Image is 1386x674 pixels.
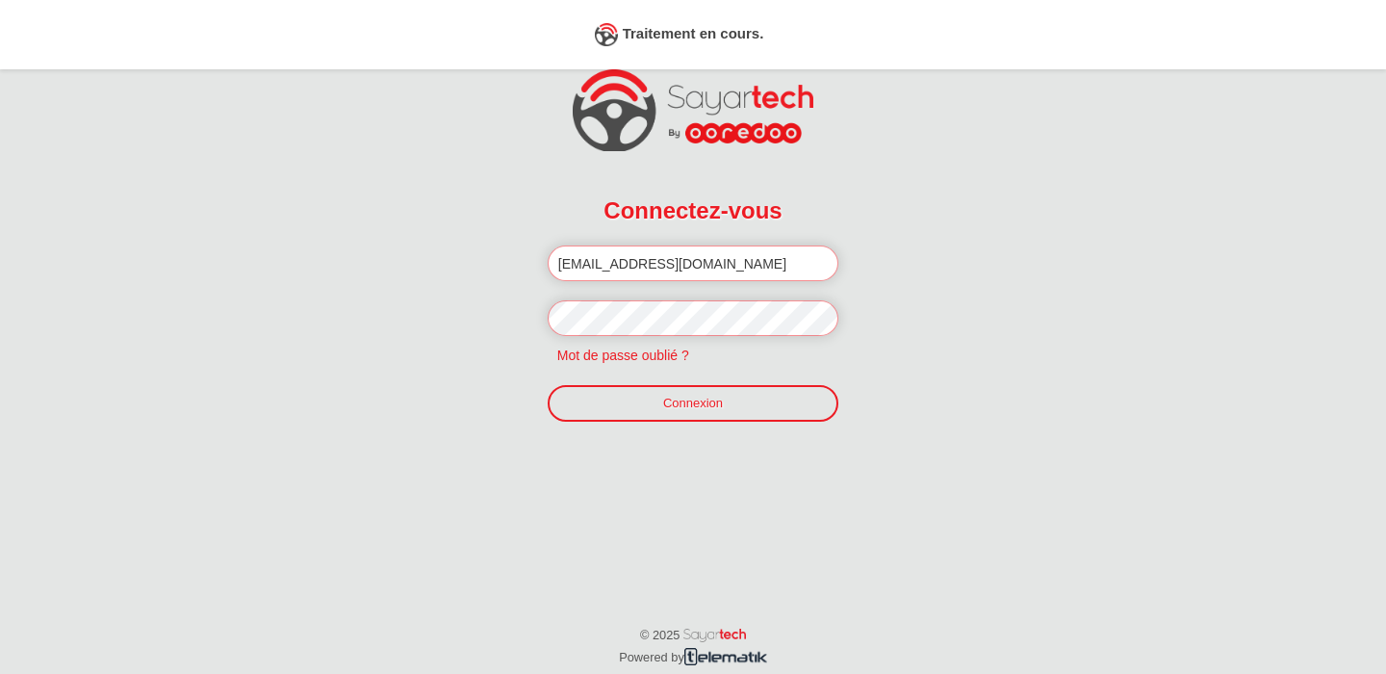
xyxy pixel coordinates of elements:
img: loading.gif [595,23,618,46]
h2: Connectez-vous [548,185,838,236]
a: Mot de passe oublié ? [548,348,699,363]
p: © 2025 Powered by [557,607,829,668]
input: Email [548,246,838,281]
span: Traitement en cours. [623,25,764,41]
img: telematik.png [684,648,767,664]
a: Connexion [548,385,838,422]
img: word_sayartech.png [683,629,746,642]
